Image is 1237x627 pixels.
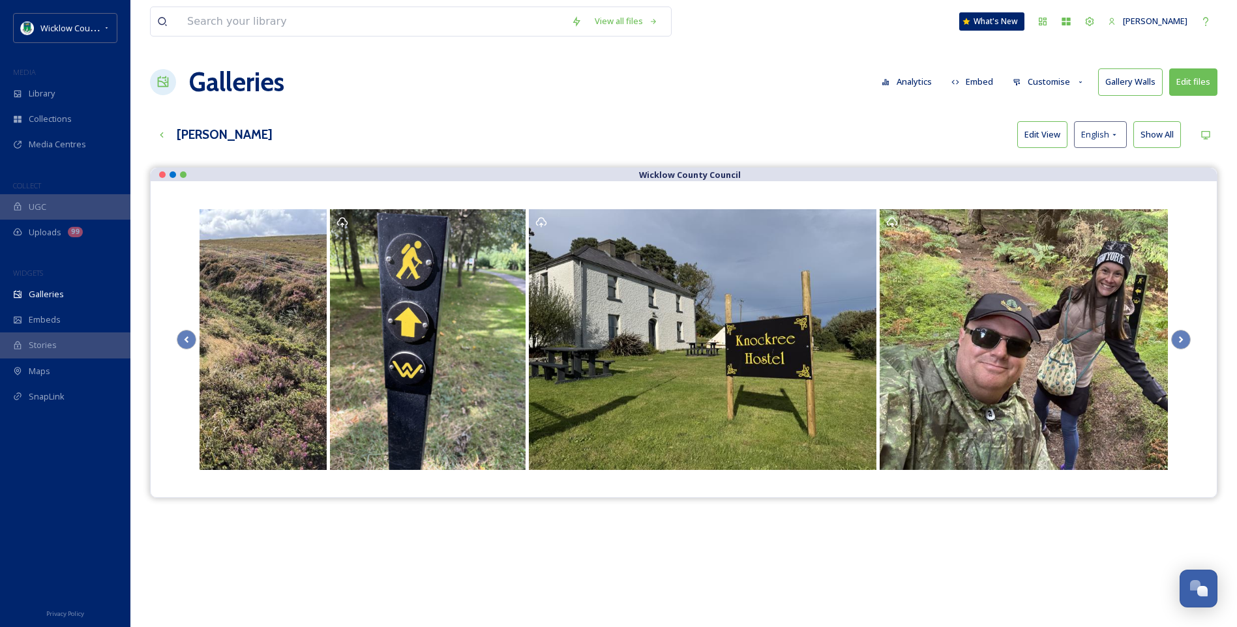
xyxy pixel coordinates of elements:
[13,67,36,77] span: MEDIA
[29,87,55,100] span: Library
[875,69,945,95] a: Analytics
[181,7,565,36] input: Search your library
[329,207,528,471] a: Opens media popup. Media description: Conor 15.jpeg.
[21,22,34,35] img: download%20(9).png
[13,181,41,190] span: COLLECT
[29,313,61,326] span: Embeds
[528,207,878,471] a: Opens media popup. Media description: conor 11.jpeg.
[875,69,938,95] button: Analytics
[46,605,84,620] a: Privacy Policy
[1101,8,1194,34] a: [PERSON_NAME]
[1017,121,1067,148] button: Edit View
[29,390,65,403] span: SnapLink
[1098,68,1163,95] button: Gallery Walls
[29,201,46,213] span: UGC
[40,22,132,34] span: Wicklow County Council
[1171,330,1191,349] button: Scroll Right
[878,207,1229,471] a: Opens media popup. Media description: Conor 12.jpeg.
[29,138,86,151] span: Media Centres
[1081,128,1109,141] span: English
[1180,570,1217,607] button: Open Chat
[588,8,664,34] a: View all files
[1006,69,1092,95] button: Customise
[639,169,741,181] strong: Wicklow County Council
[1133,121,1181,148] button: Show All
[29,339,57,351] span: Stories
[68,227,83,237] div: 99
[959,12,1024,31] a: What's New
[1123,15,1187,27] span: [PERSON_NAME]
[177,125,273,144] h3: [PERSON_NAME]
[29,226,61,239] span: Uploads
[29,288,64,300] span: Galleries
[46,609,84,618] span: Privacy Policy
[13,268,43,278] span: WIDGETS
[29,113,72,125] span: Collections
[945,69,1000,95] button: Embed
[1169,68,1217,95] button: Edit files
[177,330,196,349] button: Scroll Left
[29,365,50,377] span: Maps
[189,63,284,102] a: Galleries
